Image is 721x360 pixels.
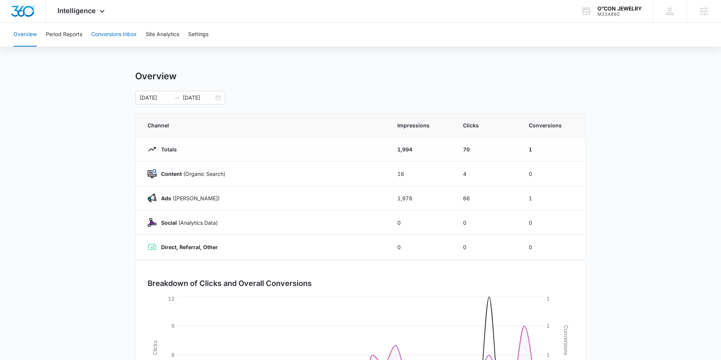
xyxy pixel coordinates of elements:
[183,94,214,102] input: End date
[140,94,171,102] input: Start date
[161,171,182,177] strong: Content
[454,137,520,162] td: 70
[463,121,511,129] span: Clicks
[546,352,550,358] tspan: 1
[597,12,642,17] div: account id
[174,95,180,101] span: to
[168,295,175,302] tspan: 12
[46,23,82,47] button: Period Reports
[388,235,454,259] td: 0
[14,23,37,47] button: Overview
[146,23,179,47] button: Site Analytics
[91,23,137,47] button: Conversions Inbox
[157,145,177,153] p: Totals
[388,162,454,186] td: 16
[520,235,585,259] td: 0
[135,71,176,82] h1: Overview
[57,7,96,15] span: Intelligence
[157,194,220,202] p: ([PERSON_NAME])
[161,195,171,201] strong: Ads
[174,95,180,101] span: swap-right
[148,218,157,227] img: Social
[563,325,569,355] tspan: Conversions
[148,169,157,178] img: Content
[188,23,208,47] button: Settings
[597,6,642,12] div: account name
[520,210,585,235] td: 0
[152,340,158,355] tspan: Clicks
[148,121,379,129] span: Channel
[161,244,218,250] strong: Direct, Referral, Other
[520,137,585,162] td: 1
[157,219,218,227] p: (Analytics Data)
[546,322,550,329] tspan: 1
[454,186,520,210] td: 66
[388,186,454,210] td: 1,978
[520,186,585,210] td: 1
[520,162,585,186] td: 0
[171,352,175,358] tspan: 6
[388,137,454,162] td: 1,994
[157,170,225,178] p: (Organic Search)
[454,210,520,235] td: 0
[454,162,520,186] td: 4
[397,121,445,129] span: Impressions
[148,278,312,289] h3: Breakdown of Clicks and Overall Conversions
[529,121,573,129] span: Conversions
[161,219,177,226] strong: Social
[388,210,454,235] td: 0
[546,295,550,302] tspan: 1
[148,194,157,203] img: Ads
[171,322,175,329] tspan: 9
[454,235,520,259] td: 0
